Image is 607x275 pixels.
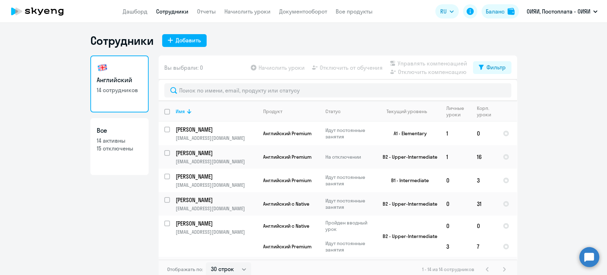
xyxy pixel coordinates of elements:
[123,8,148,15] a: Дашборд
[97,126,142,135] h3: Все
[325,127,374,140] p: Идут постоянные занятия
[176,126,257,133] a: [PERSON_NAME]
[176,173,257,180] a: [PERSON_NAME]
[477,105,497,118] div: Корп. уроки
[176,196,257,204] a: [PERSON_NAME]
[176,196,256,204] p: [PERSON_NAME]
[156,8,188,15] a: Сотрудники
[374,192,441,216] td: B2 - Upper-Intermediate
[176,205,257,212] p: [EMAIL_ADDRESS][DOMAIN_NAME]
[263,177,312,184] span: Английский Premium
[471,236,497,257] td: 7
[441,236,471,257] td: 3
[263,130,312,137] span: Английский Premium
[197,8,216,15] a: Отчеты
[97,86,142,94] p: 14 сотрудников
[279,8,327,15] a: Документооборот
[263,223,309,229] span: Английский с Native
[435,4,459,18] button: RU
[263,201,309,207] span: Английский с Native
[325,108,341,115] div: Статус
[481,4,519,18] button: Балансbalance
[176,135,257,141] p: [EMAIL_ADDRESS][DOMAIN_NAME]
[167,266,203,273] span: Отображать по:
[176,220,256,227] p: [PERSON_NAME]
[176,173,256,180] p: [PERSON_NAME]
[441,145,471,169] td: 1
[486,63,506,72] div: Фильтр
[446,105,471,118] div: Личные уроки
[176,229,257,235] p: [EMAIL_ADDRESS][DOMAIN_NAME]
[176,108,185,115] div: Имя
[325,174,374,187] p: Идут постоянные занятия
[176,149,257,157] a: [PERSON_NAME]
[263,108,282,115] div: Продукт
[471,216,497,236] td: 0
[176,36,201,44] div: Добавить
[441,192,471,216] td: 0
[440,7,447,16] span: RU
[224,8,271,15] a: Начислить уроки
[90,55,149,112] a: Английский14 сотрудников
[97,62,108,73] img: english
[176,158,257,165] p: [EMAIL_ADDRESS][DOMAIN_NAME]
[176,182,257,188] p: [EMAIL_ADDRESS][DOMAIN_NAME]
[336,8,373,15] a: Все продукты
[387,108,427,115] div: Текущий уровень
[374,169,441,192] td: B1 - Intermediate
[374,122,441,145] td: A1 - Elementary
[471,145,497,169] td: 16
[164,83,511,97] input: Поиск по имени, email, продукту или статусу
[523,3,601,20] button: ОИЯИ, Постоплата - ОИЯИ
[325,220,374,232] p: Пройден вводный урок
[325,154,374,160] p: На отключении
[97,75,142,85] h3: Английский
[471,122,497,145] td: 0
[325,240,374,253] p: Идут постоянные занятия
[90,118,149,175] a: Все14 активны15 отключены
[507,8,515,15] img: balance
[473,61,511,74] button: Фильтр
[263,154,312,160] span: Английский Premium
[263,243,312,250] span: Английский Premium
[471,169,497,192] td: 3
[176,108,257,115] div: Имя
[486,7,505,16] div: Баланс
[176,149,256,157] p: [PERSON_NAME]
[176,126,256,133] p: [PERSON_NAME]
[441,122,471,145] td: 1
[422,266,474,273] span: 1 - 14 из 14 сотрудников
[471,192,497,216] td: 31
[374,145,441,169] td: B2 - Upper-Intermediate
[90,33,154,48] h1: Сотрудники
[441,169,471,192] td: 0
[176,220,257,227] a: [PERSON_NAME]
[380,108,440,115] div: Текущий уровень
[441,216,471,236] td: 0
[527,7,590,16] p: ОИЯИ, Постоплата - ОИЯИ
[162,34,207,47] button: Добавить
[97,144,142,152] p: 15 отключены
[325,197,374,210] p: Идут постоянные занятия
[374,216,441,257] td: B2 - Upper-Intermediate
[97,137,142,144] p: 14 активны
[164,63,203,72] span: Вы выбрали: 0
